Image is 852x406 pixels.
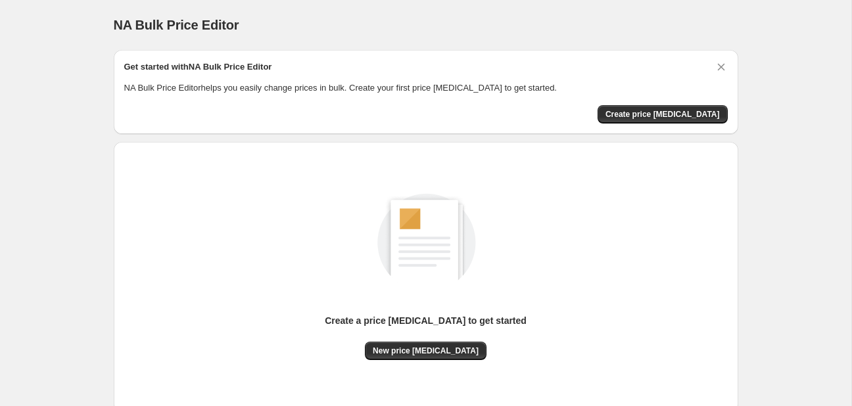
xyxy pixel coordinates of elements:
[605,109,720,120] span: Create price [MEDICAL_DATA]
[124,60,272,74] h2: Get started with NA Bulk Price Editor
[124,81,728,95] p: NA Bulk Price Editor helps you easily change prices in bulk. Create your first price [MEDICAL_DAT...
[114,18,239,32] span: NA Bulk Price Editor
[598,105,728,124] button: Create price change job
[365,342,486,360] button: New price [MEDICAL_DATA]
[373,346,479,356] span: New price [MEDICAL_DATA]
[715,60,728,74] button: Dismiss card
[325,314,527,327] p: Create a price [MEDICAL_DATA] to get started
